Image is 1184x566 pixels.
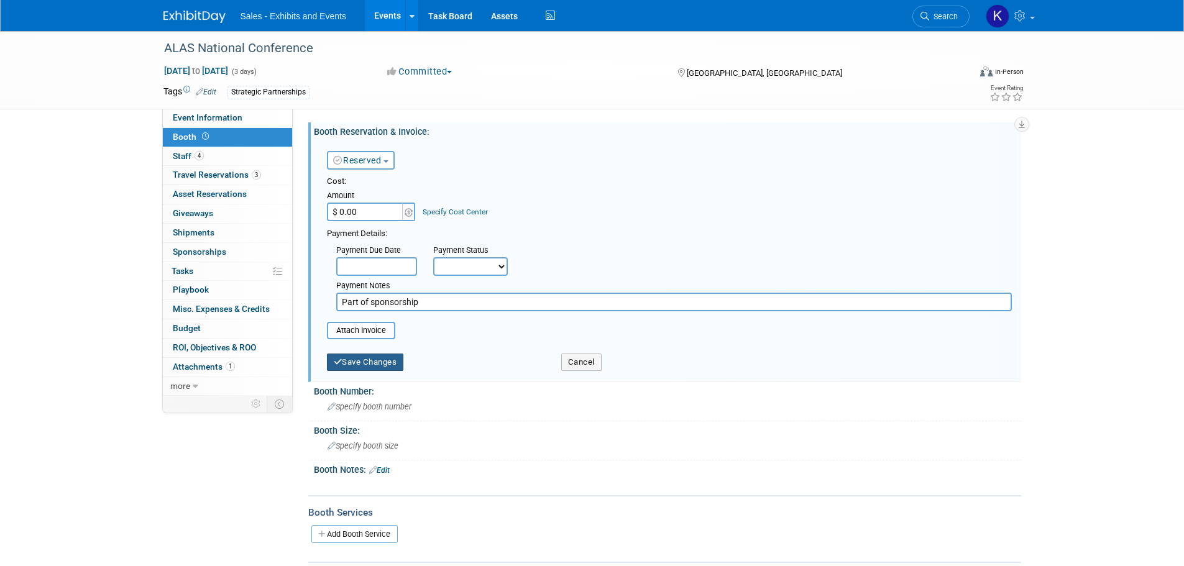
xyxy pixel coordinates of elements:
img: Kara Haven [986,4,1009,28]
span: to [190,66,202,76]
span: Staff [173,151,204,161]
div: Payment Due Date [336,245,415,257]
div: Amount [327,190,417,203]
a: Budget [163,319,292,338]
a: Asset Reservations [163,185,292,204]
img: ExhibitDay [163,11,226,23]
a: Event Information [163,109,292,127]
a: Booth [163,128,292,147]
a: Search [912,6,970,27]
span: Sales - Exhibits and Events [241,11,346,21]
span: Shipments [173,227,214,237]
span: Tasks [172,266,193,276]
span: 4 [195,151,204,160]
a: Add Booth Service [311,525,398,543]
div: Booth Services [308,506,1021,519]
span: Misc. Expenses & Credits [173,304,270,314]
span: Booth [173,132,211,142]
a: Shipments [163,224,292,242]
a: Travel Reservations3 [163,166,292,185]
div: Cost: [327,176,1012,188]
a: Reserved [333,155,382,165]
span: Search [929,12,958,21]
img: Format-Inperson.png [980,66,993,76]
span: Booth not reserved yet [200,132,211,141]
a: Edit [369,466,390,475]
button: Committed [383,65,457,78]
a: Edit [196,88,216,96]
span: [GEOGRAPHIC_DATA], [GEOGRAPHIC_DATA] [687,68,842,78]
a: Tasks [163,262,292,281]
div: Booth Notes: [314,460,1021,477]
span: [DATE] [DATE] [163,65,229,76]
a: Specify Cost Center [423,208,488,216]
div: Payment Notes [336,280,1012,293]
a: ROI, Objectives & ROO [163,339,292,357]
span: Specify booth number [328,402,411,411]
span: Budget [173,323,201,333]
div: In-Person [994,67,1024,76]
a: Misc. Expenses & Credits [163,300,292,319]
button: Reserved [327,151,395,170]
span: more [170,381,190,391]
span: ROI, Objectives & ROO [173,342,256,352]
a: Sponsorships [163,243,292,262]
span: Specify booth size [328,441,398,450]
span: (3 days) [231,68,257,76]
a: Giveaways [163,204,292,223]
a: Attachments1 [163,358,292,377]
a: more [163,377,292,396]
div: Event Rating [989,85,1023,91]
button: Cancel [561,354,602,371]
div: Booth Size: [314,421,1021,437]
td: Toggle Event Tabs [267,396,292,412]
div: ALAS National Conference [160,37,951,60]
span: Attachments [173,362,235,372]
span: Travel Reservations [173,170,261,180]
div: Payment Details: [327,225,1012,240]
span: 1 [226,362,235,371]
div: Event Format [896,65,1024,83]
span: Asset Reservations [173,189,247,199]
td: Tags [163,85,216,99]
span: 3 [252,170,261,180]
td: Personalize Event Tab Strip [246,396,267,412]
span: Giveaways [173,208,213,218]
a: Staff4 [163,147,292,166]
span: Event Information [173,112,242,122]
span: Playbook [173,285,209,294]
span: Sponsorships [173,247,226,257]
a: Playbook [163,281,292,299]
div: Booth Number: [314,382,1021,398]
div: Payment Status [433,245,516,257]
div: Booth Reservation & Invoice: [314,122,1021,138]
button: Save Changes [327,354,404,371]
div: Strategic Partnerships [227,86,310,99]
